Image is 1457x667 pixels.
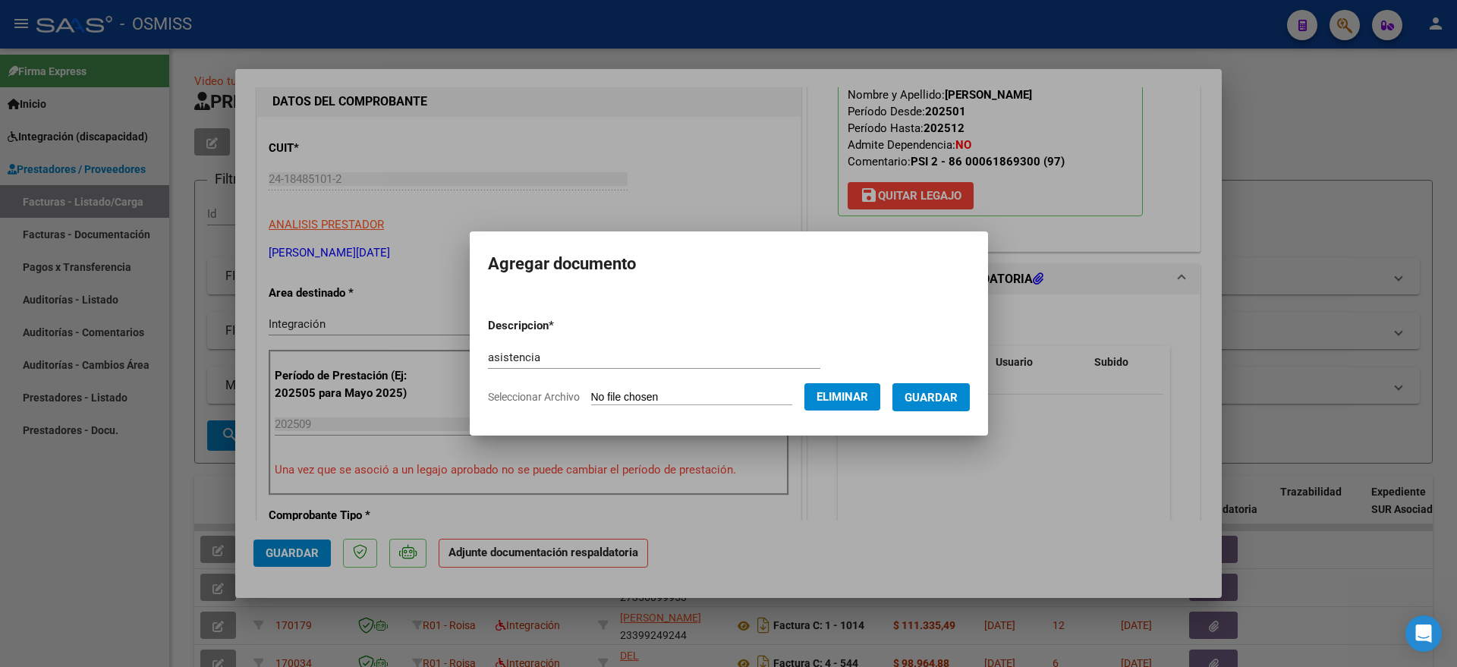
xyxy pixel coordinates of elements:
[488,250,970,278] h2: Agregar documento
[488,391,580,403] span: Seleccionar Archivo
[817,390,868,404] span: Eliminar
[804,383,880,411] button: Eliminar
[892,383,970,411] button: Guardar
[905,391,958,404] span: Guardar
[1405,615,1442,652] div: Open Intercom Messenger
[488,317,633,335] p: Descripcion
